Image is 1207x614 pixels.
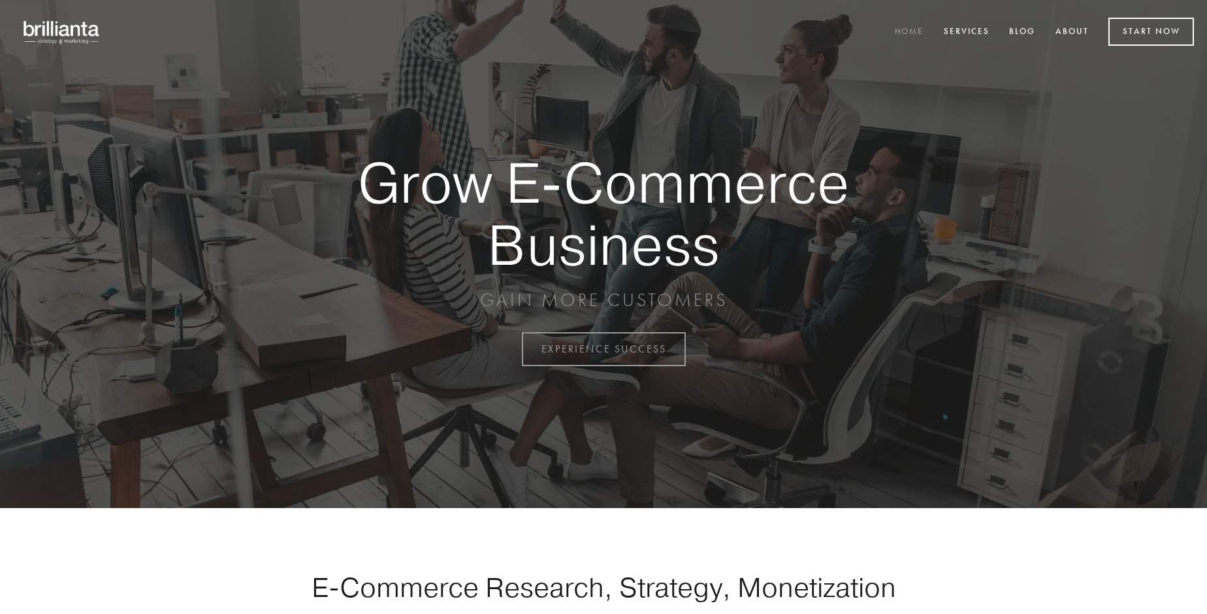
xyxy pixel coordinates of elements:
strong: Grow E-Commerce Business [312,152,895,275]
a: About [1047,22,1097,43]
a: Services [935,22,998,43]
a: EXPERIENCE SUCCESS [522,332,686,366]
p: GAIN MORE CUSTOMERS [312,288,895,312]
img: brillianta - research, strategy, marketing [13,13,111,51]
a: Home [886,22,932,43]
h1: E-Commerce Research, Strategy, Monetization [270,571,937,604]
a: Blog [1001,22,1044,43]
a: Start Now [1108,18,1194,46]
